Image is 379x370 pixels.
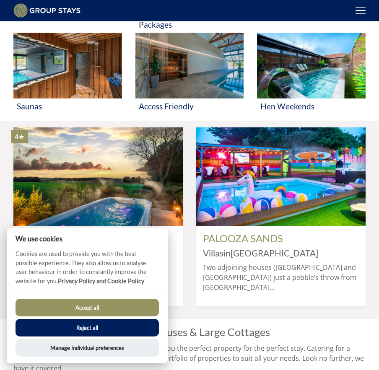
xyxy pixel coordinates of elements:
[58,277,144,285] a: Privacy Policy and Cookie Policy
[257,33,366,114] a: 'Hen Weekends' - Large Group Accommodation Holiday Ideas Hen Weekends
[16,339,159,357] button: Manage Individual preferences
[135,33,244,98] img: 'Access Friendly' - Large Group Accommodation Holiday Ideas
[139,11,241,29] h3: Celebration and Event Packages
[15,132,24,141] span: BELLUS has a 4 star rating under the Quality in Tourism Scheme
[260,102,362,111] h3: Hen Weekends
[196,127,366,226] img: Palooza-sands-cornwall-group-accommodation-by-the-sea-sleeps-24.original.JPG
[13,127,183,226] a: 4★
[16,319,159,336] button: Reject all
[231,248,318,258] a: [GEOGRAPHIC_DATA]
[203,262,359,292] p: Two adjoining houses ([GEOGRAPHIC_DATA] and [GEOGRAPHIC_DATA]) just a pebble’s throw from [GEOGRA...
[257,33,366,98] img: 'Hen Weekends' - Large Group Accommodation Holiday Ideas
[7,235,168,243] h2: We use cookies
[17,102,119,111] h3: Saunas
[13,33,122,98] img: 'Saunas' - Large Group Accommodation Holiday Ideas
[13,3,80,18] img: Group Stays
[13,127,183,226] img: Bellus-kent-large-group-holiday-home-sleeps-13.original.jpg
[13,33,122,114] a: 'Saunas' - Large Group Accommodation Holiday Ideas Saunas
[16,299,159,316] button: Accept all
[203,248,223,258] a: Villas
[139,102,241,111] h3: Access Friendly
[13,326,366,338] h2: Unique Holiday Homes, Large Houses & Large Cottages
[7,249,168,292] p: Cookies are used to provide you with the best possible experience. They also allow us to analyse ...
[203,232,283,244] a: PALOOZA SANDS
[135,33,244,114] a: 'Access Friendly' - Large Group Accommodation Holiday Ideas Access Friendly
[203,248,359,258] h4: in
